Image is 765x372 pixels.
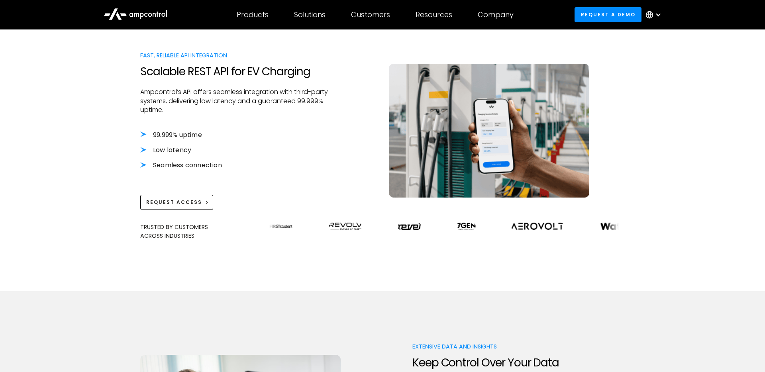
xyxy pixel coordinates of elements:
[140,51,329,60] div: Fast, Reliable API Integration
[146,199,202,206] div: Request Access
[575,7,641,22] a: Request a demo
[389,64,589,197] img: Integrate EV charging mobile apps
[140,146,329,155] li: Low latency
[351,10,390,19] div: Customers
[294,10,326,19] div: Solutions
[412,342,601,351] div: Extensive Data and Insights
[140,195,213,209] a: Request Access
[237,10,269,19] div: Products
[478,10,514,19] div: Company
[140,88,329,114] p: Ampcontrol’s API offers seamless integration with third-party systems, delivering low latency and...
[412,356,601,370] h2: Keep Control Over Your Data
[416,10,452,19] div: Resources
[140,161,329,170] li: Seamless connection
[140,131,329,139] li: 99.999% uptime
[140,170,329,179] p: ‍
[140,223,257,241] div: Trusted By Customers Across Industries
[140,65,329,78] h2: Scalable REST API for EV Charging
